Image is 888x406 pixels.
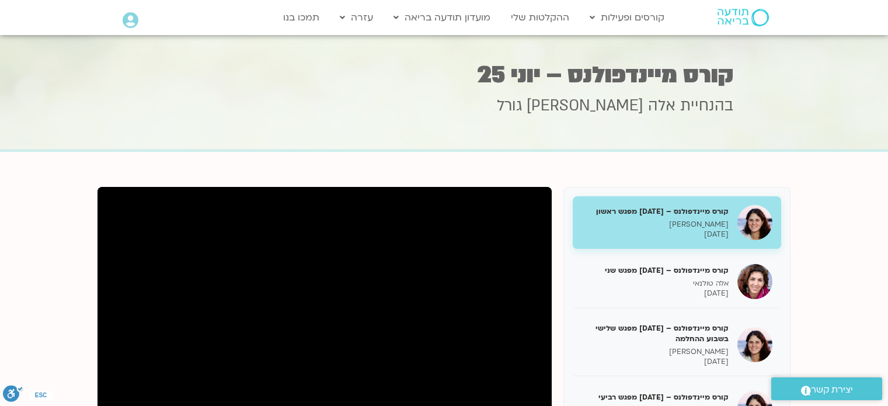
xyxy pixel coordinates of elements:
p: [DATE] [581,289,729,299]
a: מועדון תודעה בריאה [388,6,496,29]
span: יצירת קשר [811,382,853,398]
a: עזרה [334,6,379,29]
img: קורס מיינדפולנס – יוני 25 מפגש שני [737,264,772,299]
span: בהנחיית [680,95,733,116]
a: ההקלטות שלי [505,6,575,29]
img: קורס מיינדפולנס – יוני 25 מפגש שלישי בשבוע ההחלמה [737,327,772,362]
h5: קורס מיינדפולנס – [DATE] מפגש שני [581,265,729,276]
p: [DATE] [581,230,729,240]
h1: קורס מיינדפולנס – יוני 25 [155,64,733,86]
img: תודעה בריאה [718,9,769,26]
a: קורסים ופעילות [584,6,670,29]
a: יצירת קשר [771,377,882,400]
p: [DATE] [581,357,729,367]
img: קורס מיינדפולנס – יוני 25 מפגש ראשון [737,205,772,240]
p: אלה טולנאי [581,279,729,289]
p: [PERSON_NAME] [581,220,729,230]
h5: קורס מיינדפולנס – [DATE] מפגש שלישי בשבוע ההחלמה [581,323,729,344]
h5: קורס מיינדפולנס – [DATE] מפגש רביעי [581,392,729,402]
h5: קורס מיינדפולנס – [DATE] מפגש ראשון [581,206,729,217]
p: [PERSON_NAME] [581,347,729,357]
a: תמכו בנו [277,6,325,29]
